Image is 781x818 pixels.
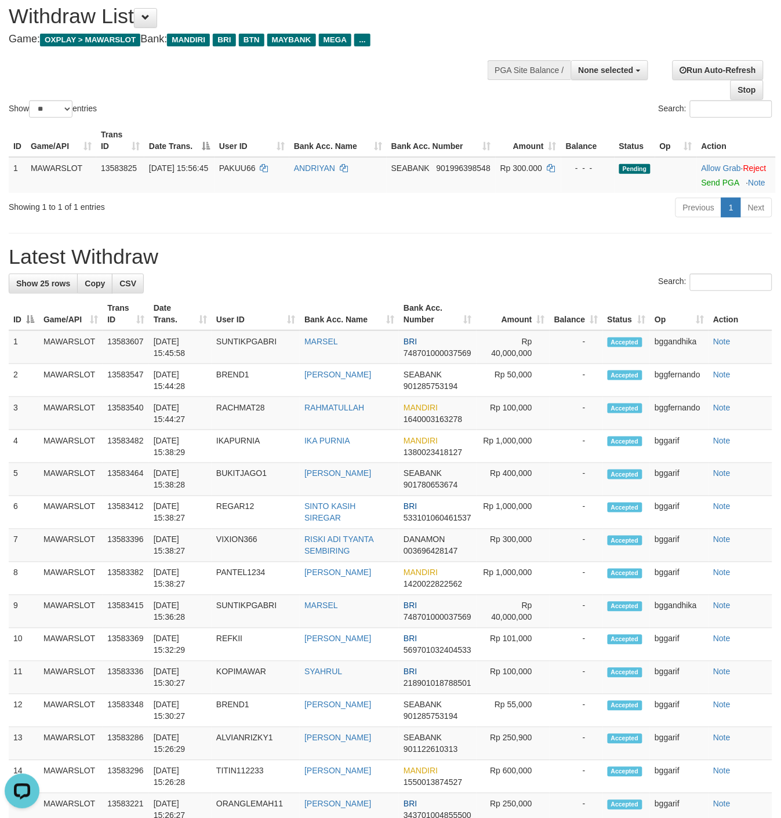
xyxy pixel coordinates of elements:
[697,157,776,193] td: ·
[650,728,709,761] td: bggarif
[304,337,338,346] a: MARSEL
[9,761,39,794] td: 14
[566,162,610,174] div: - - -
[239,34,264,46] span: BTN
[404,415,462,424] span: Copy 1640003163278 to clipboard
[477,463,550,496] td: Rp 400,000
[294,163,335,173] a: ANDRIYAN
[9,628,39,661] td: 10
[39,562,103,595] td: MAWARSLOT
[550,761,603,794] td: -
[608,337,642,347] span: Accepted
[304,436,350,445] a: IKA PURNIA
[39,695,103,728] td: MAWARSLOT
[659,274,772,291] label: Search:
[721,198,741,217] a: 1
[550,529,603,562] td: -
[477,397,550,430] td: Rp 100,000
[9,34,509,45] h4: Game: Bank:
[550,364,603,397] td: -
[404,799,417,809] span: BRI
[477,595,550,628] td: Rp 40,000,000
[550,430,603,463] td: -
[579,66,634,75] span: None selected
[615,124,655,157] th: Status
[404,547,457,556] span: Copy 003696428147 to clipboard
[149,529,212,562] td: [DATE] 15:38:27
[39,529,103,562] td: MAWARSLOT
[212,430,300,463] td: IKAPURNIA
[212,562,300,595] td: PANTEL1234
[149,761,212,794] td: [DATE] 15:26:28
[608,701,642,711] span: Accepted
[477,761,550,794] td: Rp 600,000
[404,745,457,754] span: Copy 901122610313 to clipboard
[167,34,210,46] span: MANDIRI
[149,430,212,463] td: [DATE] 15:38:29
[650,330,709,364] td: bggandhika
[713,502,731,511] a: Note
[713,403,731,412] a: Note
[212,661,300,695] td: KOPIMAWAR
[39,496,103,529] td: MAWARSLOT
[39,397,103,430] td: MAWARSLOT
[608,800,642,810] span: Accepted
[9,157,26,193] td: 1
[103,628,149,661] td: 13583369
[212,628,300,661] td: REFKII
[404,712,457,721] span: Copy 901285753194 to clipboard
[9,245,772,268] h1: Latest Withdraw
[9,100,97,118] label: Show entries
[103,496,149,529] td: 13583412
[9,330,39,364] td: 1
[477,728,550,761] td: Rp 250,900
[650,463,709,496] td: bggarif
[144,124,215,157] th: Date Trans.: activate to sort column descending
[550,595,603,628] td: -
[16,279,70,288] span: Show 25 rows
[713,766,731,776] a: Note
[213,34,235,46] span: BRI
[608,734,642,744] span: Accepted
[304,568,371,577] a: [PERSON_NAME]
[404,348,471,358] span: Copy 748701000037569 to clipboard
[304,370,371,379] a: [PERSON_NAME]
[399,297,476,330] th: Bank Acc. Number: activate to sort column ascending
[304,733,371,743] a: [PERSON_NAME]
[77,274,112,293] a: Copy
[650,761,709,794] td: bggarif
[26,124,96,157] th: Game/API: activate to sort column ascending
[650,496,709,529] td: bggarif
[119,279,136,288] span: CSV
[713,568,731,577] a: Note
[112,274,144,293] a: CSV
[713,667,731,677] a: Note
[103,595,149,628] td: 13583415
[603,297,651,330] th: Status: activate to sort column ascending
[304,634,371,644] a: [PERSON_NAME]
[212,695,300,728] td: BREND1
[608,503,642,512] span: Accepted
[404,469,442,478] span: SEABANK
[304,601,338,610] a: MARSEL
[149,397,212,430] td: [DATE] 15:44:27
[9,463,39,496] td: 5
[404,514,471,523] span: Copy 533101060461537 to clipboard
[404,778,462,787] span: Copy 1550013874527 to clipboard
[39,728,103,761] td: MAWARSLOT
[550,728,603,761] td: -
[437,163,491,173] span: Copy 901996398548 to clipboard
[404,634,417,644] span: BRI
[101,163,137,173] span: 13583825
[9,197,317,213] div: Showing 1 to 1 of 1 entries
[477,297,550,330] th: Amount: activate to sort column ascending
[212,761,300,794] td: TITIN112233
[103,728,149,761] td: 13583286
[29,100,72,118] select: Showentries
[39,430,103,463] td: MAWARSLOT
[404,733,442,743] span: SEABANK
[650,397,709,430] td: bggfernando
[550,330,603,364] td: -
[404,481,457,490] span: Copy 901780653674 to clipboard
[713,634,731,644] a: Note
